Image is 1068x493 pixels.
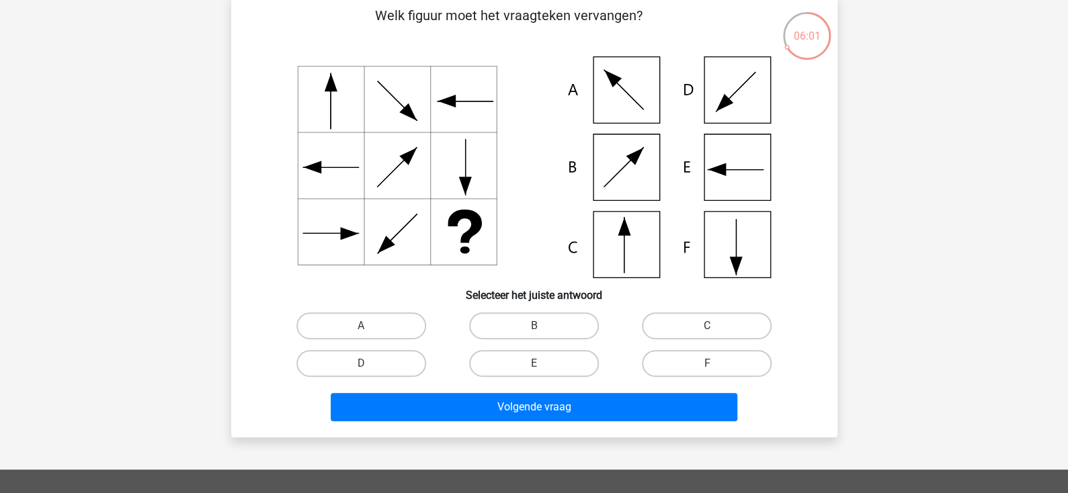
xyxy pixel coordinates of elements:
[782,11,832,44] div: 06:01
[331,393,737,421] button: Volgende vraag
[642,312,772,339] label: C
[469,312,599,339] label: B
[469,350,599,377] label: E
[253,5,766,46] p: Welk figuur moet het vraagteken vervangen?
[296,350,426,377] label: D
[253,278,816,302] h6: Selecteer het juiste antwoord
[642,350,772,377] label: F
[296,312,426,339] label: A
